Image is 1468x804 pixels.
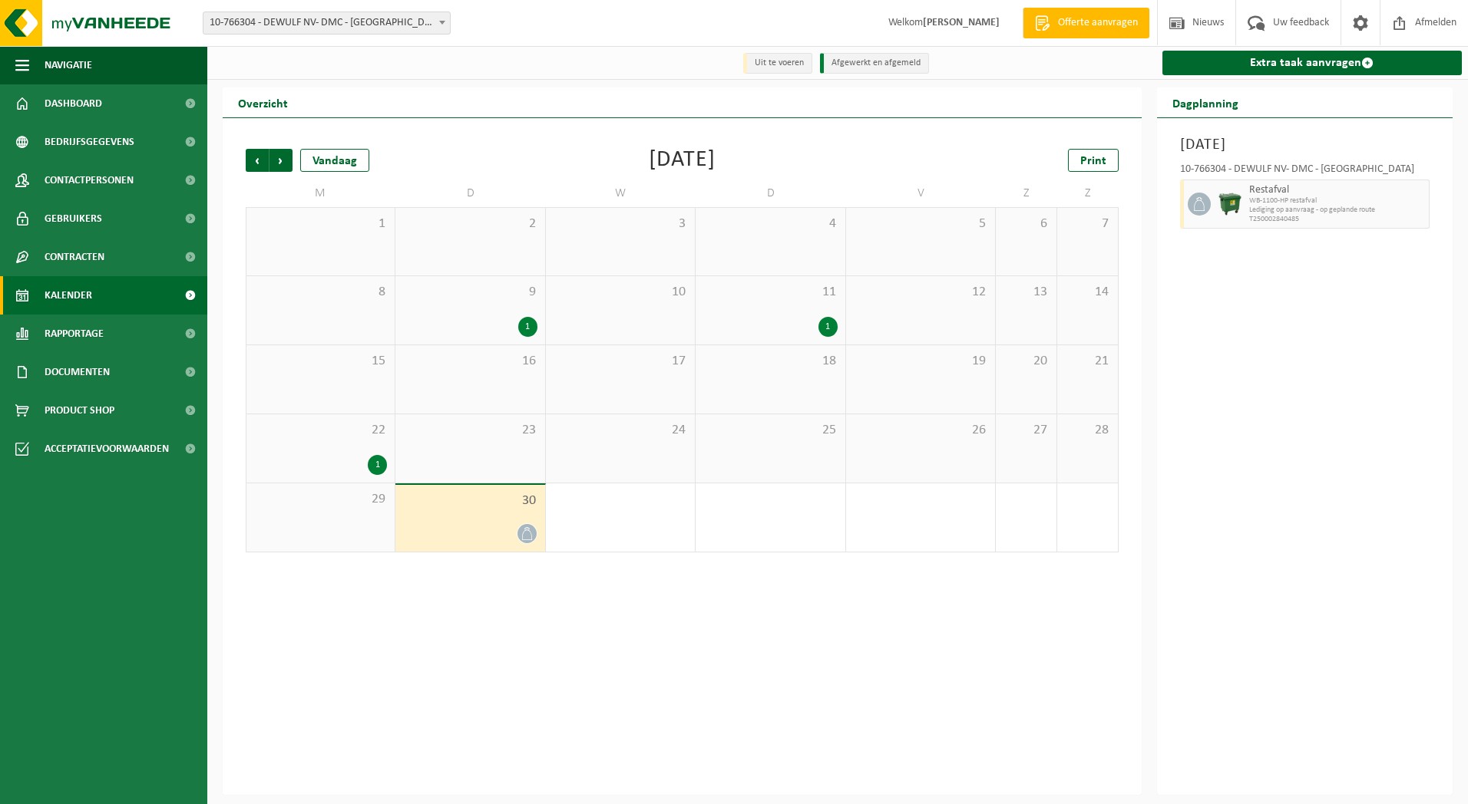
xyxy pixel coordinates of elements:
[554,216,687,232] span: 3
[203,12,450,34] span: 10-766304 - DEWULF NV- DMC - RUMBEKE
[1003,284,1049,301] span: 13
[368,455,387,475] div: 1
[45,238,104,276] span: Contracten
[818,317,838,337] div: 1
[649,149,716,172] div: [DATE]
[1068,149,1119,172] a: Print
[269,149,293,172] span: Volgende
[1180,133,1430,157] h3: [DATE]
[223,87,303,117] h2: Overzicht
[1003,422,1049,439] span: 27
[854,216,987,232] span: 5
[518,317,537,337] div: 1
[1162,51,1463,75] a: Extra taak aanvragen
[403,422,537,439] span: 23
[1065,353,1110,370] span: 21
[300,149,369,172] div: Vandaag
[703,216,837,232] span: 4
[45,199,102,238] span: Gebruikers
[1023,8,1149,38] a: Offerte aanvragen
[403,493,537,509] span: 30
[1249,206,1426,215] span: Lediging op aanvraag - op geplande route
[1065,284,1110,301] span: 14
[846,180,996,207] td: V
[45,430,169,468] span: Acceptatievoorwaarden
[403,216,537,232] span: 2
[45,46,92,84] span: Navigatie
[203,12,451,35] span: 10-766304 - DEWULF NV- DMC - RUMBEKE
[1080,155,1106,167] span: Print
[45,161,134,199] span: Contactpersonen
[554,284,687,301] span: 10
[254,491,387,508] span: 29
[1249,196,1426,206] span: WB-1100-HP restafval
[703,422,837,439] span: 25
[246,149,269,172] span: Vorige
[254,422,387,439] span: 22
[743,53,812,74] li: Uit te voeren
[45,315,104,353] span: Rapportage
[996,180,1057,207] td: Z
[45,391,114,430] span: Product Shop
[554,422,687,439] span: 24
[696,180,845,207] td: D
[854,284,987,301] span: 12
[1218,193,1242,216] img: WB-1100-HPE-GN-01
[703,353,837,370] span: 18
[403,284,537,301] span: 9
[246,180,395,207] td: M
[45,276,92,315] span: Kalender
[45,353,110,391] span: Documenten
[554,353,687,370] span: 17
[254,284,387,301] span: 8
[1249,215,1426,224] span: T250002840485
[254,216,387,232] span: 1
[1065,422,1110,439] span: 28
[923,17,1000,28] strong: [PERSON_NAME]
[403,353,537,370] span: 16
[1065,216,1110,232] span: 7
[1054,15,1142,31] span: Offerte aanvragen
[1157,87,1254,117] h2: Dagplanning
[45,84,102,123] span: Dashboard
[1249,184,1426,196] span: Restafval
[1180,164,1430,180] div: 10-766304 - DEWULF NV- DMC - [GEOGRAPHIC_DATA]
[45,123,134,161] span: Bedrijfsgegevens
[254,353,387,370] span: 15
[703,284,837,301] span: 11
[1003,216,1049,232] span: 6
[854,353,987,370] span: 19
[395,180,545,207] td: D
[1057,180,1119,207] td: Z
[546,180,696,207] td: W
[820,53,929,74] li: Afgewerkt en afgemeld
[1003,353,1049,370] span: 20
[854,422,987,439] span: 26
